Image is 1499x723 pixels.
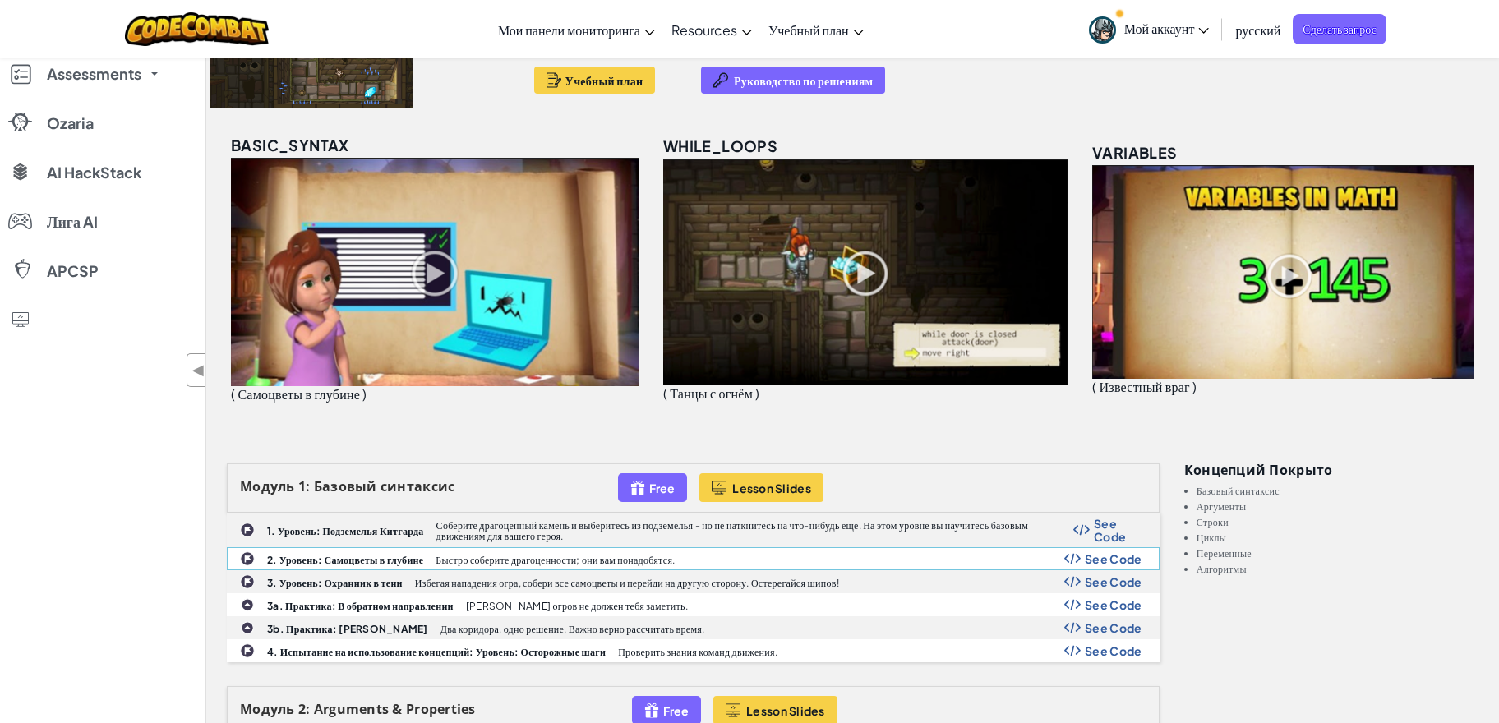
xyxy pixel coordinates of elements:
[1064,576,1081,587] img: Show Code Logo
[1197,532,1478,543] li: Циклы
[1192,378,1197,395] span: )
[227,616,1160,639] a: 3b. Практика: [PERSON_NAME] Два коридора, одно решение. Важно верно рассчитать время. Show Code L...
[241,621,254,634] img: IconPracticeLevel.svg
[125,12,269,46] img: CodeCombat logo
[240,643,255,658] img: IconChallengeLevel.svg
[1227,7,1289,52] a: русский
[415,578,839,588] p: Избегая нападения огра, собери все самоцветы и перейди на другую сторону. Остерегайся шипов!
[240,574,255,589] img: IconChallengeLevel.svg
[1092,143,1178,162] span: variables
[227,570,1160,593] a: 3. Уровень: Охранник в тени Избегая нападения огра, собери все самоцветы и перейди на другую стор...
[644,701,659,720] img: IconFreeLevelv2.svg
[1235,21,1280,39] span: русский
[47,116,94,131] span: Ozaria
[267,600,454,612] b: 3a. Практика: В обратном направлении
[231,385,235,403] span: (
[227,547,1160,570] a: 2. Уровень: Самоцветы в глубине Быстро соберите драгоценности; они вам понадобятся. Show Code Log...
[746,704,825,717] span: Lesson Slides
[240,551,255,566] img: IconChallengeLevel.svg
[701,67,885,94] button: Руководство по решениям
[490,7,663,52] a: Мои панели мониторинга
[466,601,688,611] p: [PERSON_NAME] огров не должен тебя заметить.
[240,700,295,718] span: Модуль
[1100,378,1190,395] span: Известный враг
[238,385,360,403] span: Самоцветы в глубине
[663,704,689,717] span: Free
[231,158,639,386] img: basic_syntax_unlocked.png
[1293,14,1386,44] a: Сделать запрос
[768,21,849,39] span: Учебный план
[663,385,667,402] span: (
[267,554,423,566] b: 2. Уровень: Самоцветы в глубине
[534,67,656,94] button: Учебный план
[314,477,455,495] span: Базовый синтаксис
[1124,20,1210,37] span: Мой аккаунт
[1085,575,1142,588] span: See Code
[1184,463,1478,477] h3: Концепций покрыто
[649,481,675,495] span: Free
[1064,599,1081,610] img: Show Code Logo
[227,639,1160,662] a: 4. Испытание на использование концепций: Уровень: Осторожные шаги Проверить знания команд движени...
[241,598,254,611] img: IconPracticeLevel.svg
[298,700,311,718] span: 2:
[1197,548,1478,559] li: Переменные
[618,647,777,657] p: Проверить знания команд движения.
[1064,553,1081,564] img: Show Code Logo
[1073,524,1090,536] img: Show Code Logo
[47,67,141,81] span: Assessments
[1085,644,1142,657] span: See Code
[1064,622,1081,633] img: Show Code Logo
[1197,501,1478,512] li: Аргументы
[699,473,823,502] button: Lesson Slides
[565,74,643,87] span: Учебный план
[231,136,349,154] span: basic_syntax
[227,513,1160,547] a: 1. Уровень: Подземелья Китгарда Соберите драгоценный камень и выберитесь из подземелья - но не на...
[670,385,753,402] span: Танцы с огнём
[436,555,675,565] p: Быстро соберите драгоценности; они вам понадобятся.
[663,159,1068,385] img: while_loops_unlocked.png
[1197,564,1478,574] li: Алгоритмы
[436,520,1073,541] p: Соберите драгоценный камень и выберитесь из подземелья - но не наткнитесь на что-нибудь еще. На э...
[267,577,403,589] b: 3. Уровень: Охранник в тени
[755,385,759,402] span: )
[1094,517,1142,543] span: See Code
[362,385,367,403] span: )
[1197,486,1478,496] li: Базовый синтаксис
[498,21,640,39] span: Мои панели мониторинга
[1197,517,1478,527] li: Строки
[1085,598,1142,611] span: See Code
[227,593,1160,616] a: 3a. Практика: В обратном направлении [PERSON_NAME] огров не должен тебя заметить. Show Code Logo ...
[440,624,705,634] p: Два коридора, одно решение. Важно верно рассчитать время.
[663,136,777,155] span: while_loops
[267,646,606,658] b: 4. Испытание на использование концепций: Уровень: Осторожные шаги
[298,477,311,495] span: 1:
[240,477,295,495] span: Модуль
[1089,16,1116,44] img: avatar
[734,74,873,87] span: Руководство по решениям
[1085,621,1142,634] span: See Code
[1092,378,1096,395] span: (
[240,523,255,537] img: IconChallengeLevel.svg
[760,7,872,52] a: Учебный план
[663,7,760,52] a: Resources
[267,623,428,635] b: 3b. Практика: [PERSON_NAME]
[1085,552,1142,565] span: See Code
[1064,645,1081,656] img: Show Code Logo
[1081,3,1218,55] a: Мой аккаунт
[732,481,811,495] span: Lesson Slides
[314,700,476,718] span: Arguments & Properties
[267,525,424,537] b: 1. Уровень: Подземелья Китгарда
[1092,165,1474,379] img: variables_unlocked.png
[630,478,645,497] img: IconFreeLevelv2.svg
[47,214,98,229] span: Лига AI
[671,21,737,39] span: Resources
[47,165,141,180] span: AI HackStack
[191,358,205,382] span: ◀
